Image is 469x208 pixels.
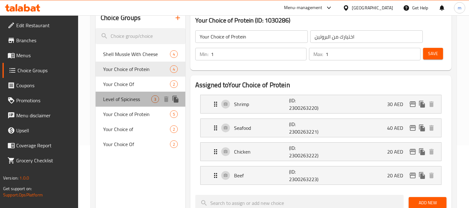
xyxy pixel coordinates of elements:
[408,99,417,109] button: edit
[458,4,462,11] span: m
[17,67,73,74] span: Choice Groups
[3,191,43,199] a: Support.OpsPlatform
[171,94,180,104] button: duplicate
[234,100,289,108] p: Shrimp
[284,4,322,12] div: Menu-management
[352,4,393,11] div: [GEOGRAPHIC_DATA]
[408,171,417,180] button: edit
[170,141,177,147] span: 2
[16,52,73,59] span: Menus
[2,78,78,93] a: Coupons
[427,123,436,133] button: delete
[2,18,78,33] a: Edit Restaurant
[103,80,170,88] span: Your Choice Of
[417,123,427,133] button: duplicate
[201,166,441,185] div: Expand
[289,144,326,159] p: (ID: 2300263222)
[195,15,447,25] h3: Your Choice of Protein (ID: 1030286)
[103,50,170,58] span: Shell Mussle With Cheese
[201,95,441,113] div: Expand
[96,62,185,77] div: Your Choice of Protein4
[19,174,29,182] span: 1.0.0
[408,147,417,156] button: edit
[2,48,78,63] a: Menus
[103,95,151,103] span: Level of Spiciness
[201,119,441,137] div: Expand
[103,110,170,118] span: Your Choice of Protein
[103,125,170,133] span: Your Choice of
[195,116,447,140] li: Expand
[234,172,289,179] p: Beef
[234,148,289,155] p: Chicken
[103,140,170,148] span: Your Choice Of
[3,174,18,182] span: Version:
[195,80,447,90] h2: Assigned to Your Choice of Protein
[2,93,78,108] a: Promotions
[96,92,185,107] div: Level of Spiciness3deleteduplicate
[195,140,447,164] li: Expand
[170,65,178,73] div: Choices
[170,110,178,118] div: Choices
[427,171,436,180] button: delete
[96,47,185,62] div: Shell Mussle With Cheese4
[103,65,170,73] span: Your Choice of Protein
[387,124,408,132] p: 40 AED
[96,107,185,122] div: Your Choice of Protein5
[289,168,326,183] p: (ID: 2300263223)
[2,33,78,48] a: Branches
[289,97,326,112] p: (ID: 2300263220)
[427,99,436,109] button: delete
[16,82,73,89] span: Coupons
[96,122,185,137] div: Your Choice of2
[417,171,427,180] button: duplicate
[16,37,73,44] span: Branches
[170,51,177,57] span: 4
[427,147,436,156] button: delete
[201,143,441,161] div: Expand
[234,124,289,132] p: Seafood
[289,120,326,135] p: (ID: 2300263221)
[16,97,73,104] span: Promotions
[408,123,417,133] button: edit
[428,50,438,58] span: Save
[16,127,73,134] span: Upsell
[96,28,185,44] input: search
[16,112,73,119] span: Menu disclaimer
[170,111,177,117] span: 5
[162,94,171,104] button: delete
[3,185,32,193] span: Get support on:
[152,96,159,102] span: 3
[96,77,185,92] div: Your Choice Of2
[170,80,178,88] div: Choices
[417,147,427,156] button: duplicate
[387,100,408,108] p: 30 AED
[96,137,185,152] div: Your Choice Of2
[16,157,73,164] span: Grocery Checklist
[101,13,141,23] h2: Choice Groups
[313,50,323,58] p: Max:
[170,81,177,87] span: 2
[387,172,408,179] p: 20 AED
[2,123,78,138] a: Upsell
[2,108,78,123] a: Menu disclaimer
[16,142,73,149] span: Coverage Report
[195,164,447,187] li: Expand
[414,199,442,207] span: Add New
[2,138,78,153] a: Coverage Report
[387,148,408,155] p: 20 AED
[417,99,427,109] button: duplicate
[200,50,208,58] p: Min:
[2,63,78,78] a: Choice Groups
[195,92,447,116] li: Expand
[2,153,78,168] a: Grocery Checklist
[170,66,177,72] span: 4
[170,126,177,132] span: 2
[16,22,73,29] span: Edit Restaurant
[423,48,443,59] button: Save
